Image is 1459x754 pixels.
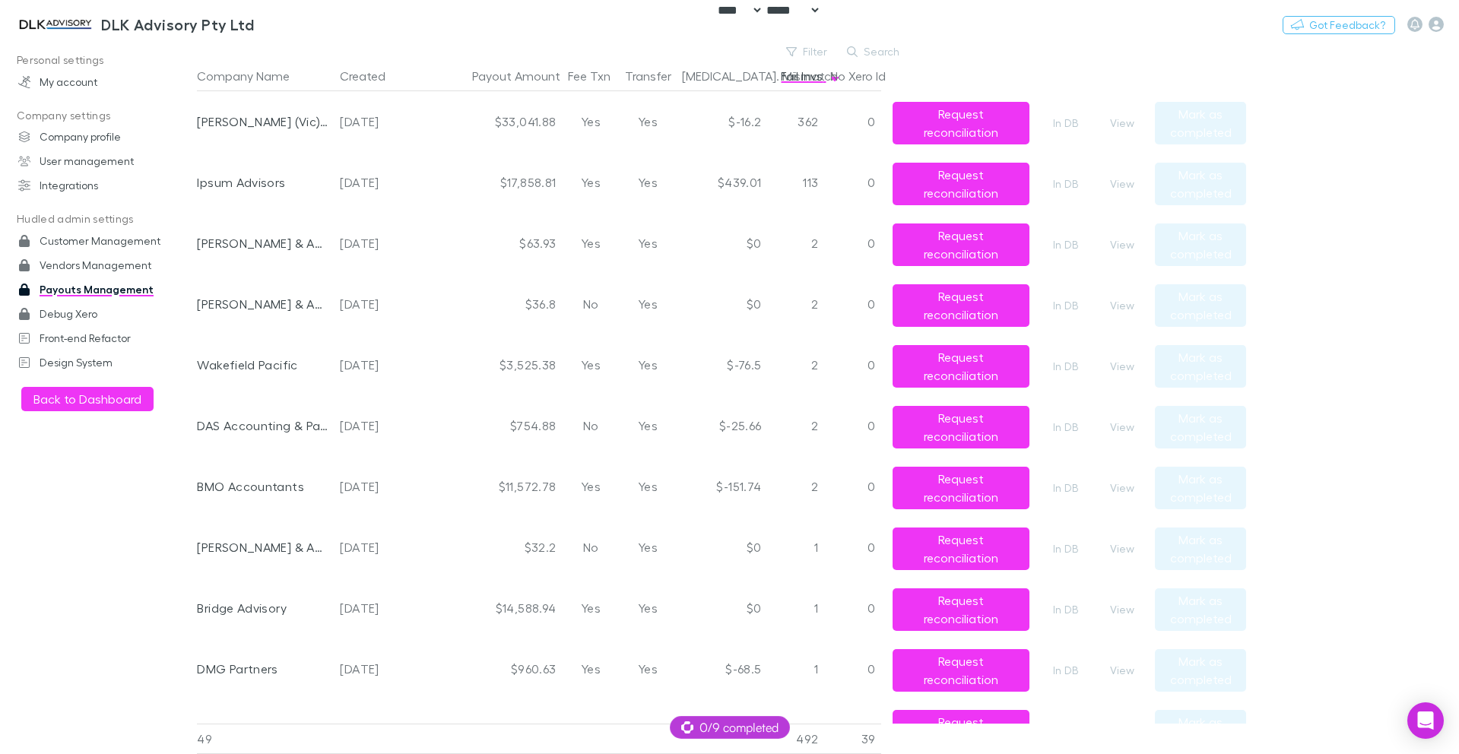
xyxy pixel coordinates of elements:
div: Yes [619,578,676,638]
button: Request reconciliation [893,588,1029,631]
button: Mark as completed [1155,467,1246,509]
a: Front-end Refactor [3,326,205,350]
a: In DB [1041,236,1089,254]
a: Customer Management [3,229,205,253]
div: $0 [676,517,767,578]
button: Filter [779,43,836,61]
div: 0 [824,456,881,517]
div: No [562,517,619,578]
div: Yes [619,152,676,213]
button: Request reconciliation [893,102,1029,144]
div: Yes [562,638,619,699]
div: [DATE] [340,152,419,213]
div: Yes [562,152,619,213]
div: $439.01 [676,152,767,213]
div: DMG Partners [197,638,328,699]
button: View [1098,114,1147,132]
div: Ipsum Advisors [197,152,328,213]
button: Created [340,61,404,91]
div: $3,525.38 [425,334,562,395]
h3: DLK Advisory Pty Ltd [101,15,254,33]
a: DLK Advisory Pty Ltd [6,6,263,43]
button: Mark as completed [1155,710,1246,752]
button: Mark as completed [1155,588,1246,631]
button: Mark as completed [1155,345,1246,388]
div: Yes [562,334,619,395]
button: Request reconciliation [893,527,1029,570]
div: $0 [676,578,767,638]
a: Payouts Management [3,277,205,302]
div: $-68.5 [676,638,767,699]
div: 1 [767,578,824,638]
button: View [1098,479,1147,497]
a: In DB [1041,418,1089,436]
div: 0 [824,334,881,395]
div: Yes [562,213,619,274]
div: No [562,395,619,456]
a: In DB [1041,722,1089,740]
div: 2 [767,213,824,274]
button: View [1098,661,1147,680]
div: $33,041.88 [425,91,562,152]
button: Mark as completed [1155,406,1246,448]
div: 2 [767,274,824,334]
button: Back to Dashboard [21,387,154,411]
div: $11,572.78 [425,456,562,517]
a: In DB [1041,600,1089,619]
div: 2 [767,395,824,456]
button: No Xero Id [830,61,904,91]
div: [PERSON_NAME] & Associates Chartered Accountants [197,517,328,578]
a: In DB [1041,175,1089,193]
div: [DATE] [340,395,419,456]
div: Yes [562,91,619,152]
div: $0 [676,213,767,274]
button: Mark as completed [1155,527,1246,570]
p: Personal settings [3,51,205,70]
div: [PERSON_NAME] & Associates Chartered Accountants [197,213,328,274]
div: [DATE] [340,334,419,395]
button: Mark as completed [1155,284,1246,327]
div: BMO Accountants [197,456,328,517]
div: Yes [619,395,676,456]
div: $36.8 [425,274,562,334]
div: Open Intercom Messenger [1407,702,1444,739]
button: View [1098,236,1147,254]
a: In DB [1041,296,1089,315]
a: Integrations [3,173,205,198]
div: $754.88 [425,395,562,456]
button: Mark as completed [1155,102,1246,144]
div: $14,588.94 [425,578,562,638]
div: [DATE] [340,517,419,578]
div: Wakefield Pacific [197,334,328,395]
div: 0 [824,152,881,213]
p: Hudled admin settings [3,210,205,229]
a: User management [3,149,205,173]
a: Vendors Management [3,253,205,277]
div: Yes [619,274,676,334]
div: Yes [619,91,676,152]
button: Payout Amount [472,61,579,91]
button: Request reconciliation [893,649,1029,692]
button: Fee Txn [568,61,629,91]
div: [DATE] [340,91,419,152]
button: View [1098,600,1147,619]
div: Yes [562,578,619,638]
button: Request reconciliation [893,223,1029,266]
div: [DATE] [340,213,419,274]
p: Company settings [3,106,205,125]
a: Debug Xero [3,302,205,326]
button: Request reconciliation [893,710,1029,752]
div: Bridge Advisory [197,578,328,638]
div: Yes [562,456,619,517]
div: $960.63 [425,638,562,699]
button: Company Name [197,61,308,91]
button: Mark as completed [1155,649,1246,692]
button: Fail Invs [781,61,841,91]
div: $32.2 [425,517,562,578]
div: [PERSON_NAME] (Vic) Pty Ltd [197,91,328,152]
div: 2 [767,456,824,517]
div: $17,858.81 [425,152,562,213]
button: View [1098,175,1147,193]
div: No [562,274,619,334]
div: 0 [824,578,881,638]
